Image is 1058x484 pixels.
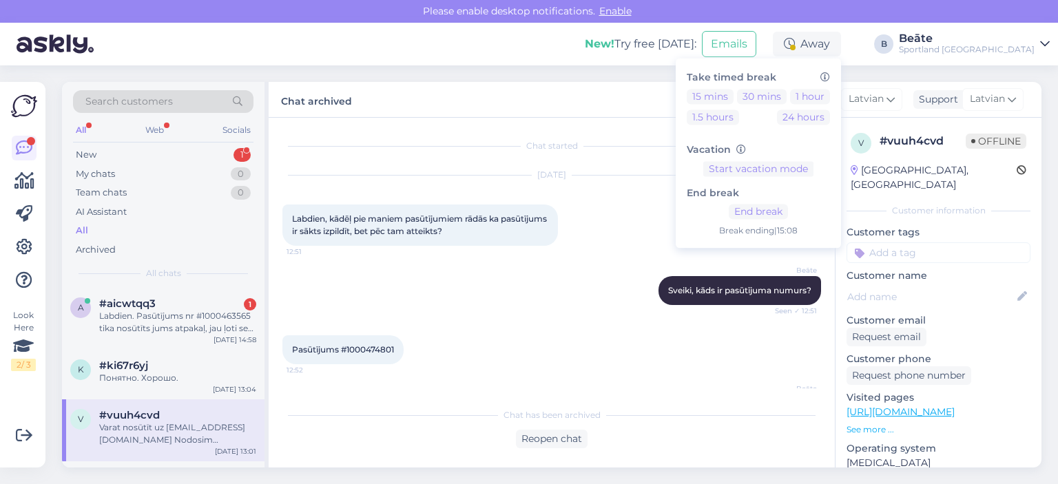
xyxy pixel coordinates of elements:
div: Chat started [282,140,821,152]
span: #vuuh4cvd [99,409,160,421]
p: Customer tags [847,225,1030,240]
span: #ki67r6yj [99,359,148,372]
p: Operating system [847,441,1030,456]
div: [DATE] [282,169,821,181]
h6: Vacation [687,144,830,156]
span: Beāte [765,265,817,275]
button: 24 hours [777,109,830,125]
span: 12:51 [287,246,338,257]
div: My chats [76,167,115,181]
h6: Take timed break [687,72,830,83]
span: Pasūtījums #1000474801 [292,344,394,355]
div: Archived [76,243,116,257]
button: Emails [702,31,756,57]
button: 1.5 hours [687,109,739,125]
p: Customer name [847,269,1030,283]
button: End break [729,204,788,220]
span: Chat has been archived [504,409,601,421]
div: [DATE] 13:04 [213,384,256,394]
span: Sveiki, kāds ir pasūtījuma numurs? [668,285,811,295]
div: Reopen chat [516,430,588,448]
img: Askly Logo [11,93,37,119]
div: 0 [231,167,251,181]
div: Away [773,32,841,56]
span: Latvian [849,92,884,107]
span: #aicwtqq3 [99,297,156,310]
p: See more ... [847,423,1030,436]
div: Customer information [847,204,1030,217]
div: Support [913,92,958,107]
span: 12:52 [287,365,338,375]
div: Try free [DATE]: [585,36,696,52]
div: 1 [234,148,251,162]
div: Socials [220,121,253,139]
div: B [874,34,893,54]
button: 1 hour [790,89,830,104]
b: New! [585,37,614,50]
button: Start vacation mode [703,161,813,176]
div: 1 [244,298,256,311]
div: Team chats [76,186,127,200]
label: Chat archived [281,90,352,109]
div: Beāte [899,33,1035,44]
div: Labdien. Pasūtījums nr #1000463565 tika nosūtīts jums atpakaļ, jau ļoti sen, aptuveni [DATE][PERS... [99,310,256,335]
div: New [76,148,96,162]
span: Labdien, kādēļ pie maniem pasūtījumiem rādās ka pasūtījums ir sākts izpildīt, bet pēc tam atteikts? [292,213,549,236]
div: All [76,224,88,238]
div: [DATE] 13:01 [215,446,256,456]
div: Varat nosūtīt uz [EMAIL_ADDRESS][DOMAIN_NAME] Nodosim informāciju grāmatvedībai, lai pārbauda, ka... [99,421,256,446]
div: AI Assistant [76,205,127,219]
span: All chats [146,267,181,280]
h6: End break [687,187,830,199]
div: Sportland [GEOGRAPHIC_DATA] [899,44,1035,55]
p: Customer phone [847,352,1030,366]
div: 0 [231,186,251,200]
input: Add a tag [847,242,1030,263]
span: a [78,302,84,313]
span: Offline [966,134,1026,149]
p: Customer email [847,313,1030,328]
button: 15 mins [687,89,734,104]
div: Понятно. Хорошо. [99,372,256,384]
div: Break ending | 15:08 [687,225,830,238]
a: BeāteSportland [GEOGRAPHIC_DATA] [899,33,1050,55]
p: Visited pages [847,390,1030,405]
input: Add name [847,289,1015,304]
span: Latvian [970,92,1005,107]
div: [DATE] 14:58 [214,335,256,345]
p: [MEDICAL_DATA] [847,456,1030,470]
div: [GEOGRAPHIC_DATA], [GEOGRAPHIC_DATA] [851,163,1017,192]
div: Look Here [11,309,36,371]
span: k [78,364,84,375]
span: Search customers [85,94,173,109]
div: 2 / 3 [11,359,36,371]
div: Request email [847,328,926,346]
a: [URL][DOMAIN_NAME] [847,406,955,418]
button: 30 mins [737,89,787,104]
span: Enable [595,5,636,17]
div: Request phone number [847,366,971,385]
div: Web [143,121,167,139]
div: # vuuh4cvd [880,133,966,149]
span: v [78,414,83,424]
span: Seen ✓ 12:51 [765,306,817,316]
div: All [73,121,89,139]
span: Beāte [765,383,817,394]
span: v [858,138,864,148]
